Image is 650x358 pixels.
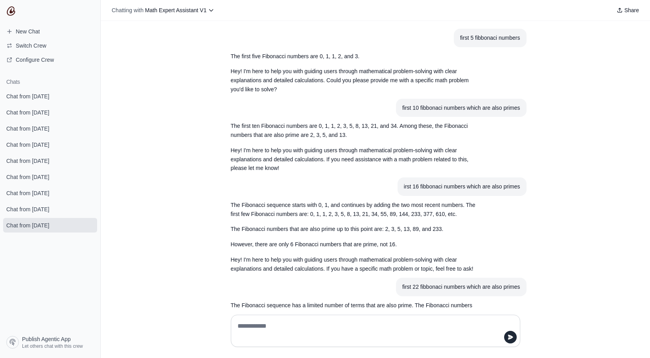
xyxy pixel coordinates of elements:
p: The Fibonacci numbers that are also prime up to this point are: 2, 3, 5, 13, 89, and 233. [231,225,482,234]
a: Chat from [DATE] [3,121,97,136]
span: Publish Agentic App [22,335,71,343]
a: Chat from [DATE] [3,170,97,184]
p: Hey! I'm here to help you with guiding users through mathematical problem-solving with clear expl... [231,255,482,273]
section: User message [396,278,527,296]
button: Share [613,5,642,16]
section: Response [225,117,489,177]
span: Chat from [DATE] [6,125,49,133]
p: The first ten Fibonacci numbers are 0, 1, 1, 2, 3, 5, 8, 13, 21, and 34. Among these, the Fibonac... [231,122,482,140]
p: Hey! I'm here to help you with guiding users through mathematical problem-solving with clear expl... [231,67,482,94]
div: first 5 fibbonaci numbers [460,33,520,42]
span: Chat from [DATE] [6,189,49,197]
span: Chat from [DATE] [6,221,49,229]
section: User message [454,29,527,47]
section: User message [396,99,527,117]
button: Chatting with Math Expert Assistant V1 [109,5,217,16]
a: Chat from [DATE] [3,137,97,152]
p: The first five Fibonacci numbers are 0, 1, 1, 2, and 3. [231,52,482,61]
span: New Chat [16,28,40,35]
img: CrewAI Logo [6,6,16,16]
a: Chat from [DATE] [3,89,97,103]
a: Chat from [DATE] [3,218,97,233]
div: first 22 fibbonaci numbers which are also primes [402,282,520,292]
span: Switch Crew [16,42,46,50]
span: Chat from [DATE] [6,109,49,116]
a: Chat from [DATE] [3,202,97,216]
a: New Chat [3,25,97,38]
a: Configure Crew [3,54,97,66]
div: irst 16 fibbonaci numbers which are also primes [404,182,520,191]
span: Chat from [DATE] [6,173,49,181]
p: The Fibonacci sequence has a limited number of terms that are also prime. The Fibonacci numbers t... [231,301,482,319]
p: The Fibonacci sequence starts with 0, 1, and continues by adding the two most recent numbers. The... [231,201,482,219]
span: Configure Crew [16,56,54,64]
a: Publish Agentic App Let others chat with this crew [3,333,97,352]
section: User message [398,177,527,196]
p: Hey! I'm here to help you with guiding users through mathematical problem-solving with clear expl... [231,146,482,173]
div: first 10 fibbonaci numbers which are also primes [402,103,520,113]
span: Chat from [DATE] [6,157,49,165]
section: Response [225,47,489,99]
a: Chat from [DATE] [3,186,97,200]
a: Chat from [DATE] [3,153,97,168]
span: Math Expert Assistant V1 [145,7,206,13]
span: Chat from [DATE] [6,205,49,213]
span: Let others chat with this crew [22,343,83,349]
span: Chatting with [112,6,144,14]
span: Share [624,6,639,14]
p: However, there are only 6 Fibonacci numbers that are prime, not 16. [231,240,482,249]
button: Switch Crew [3,39,97,52]
span: Chat from [DATE] [6,141,49,149]
a: Chat from [DATE] [3,105,97,120]
section: Response [225,196,489,278]
span: Chat from [DATE] [6,92,49,100]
